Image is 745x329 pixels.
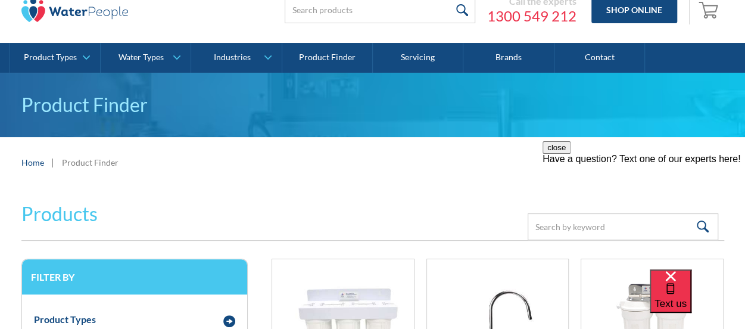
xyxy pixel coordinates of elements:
iframe: podium webchat widget prompt [543,141,745,284]
a: Industries [191,43,281,73]
a: Product Types [10,43,100,73]
a: Water Types [101,43,191,73]
div: Product Finder [62,156,119,169]
div: Industries [213,52,250,63]
iframe: podium webchat widget bubble [650,269,745,329]
div: Water Types [119,52,164,63]
a: Home [21,156,44,169]
a: 1300 549 212 [487,7,576,25]
div: Product Types [24,52,77,63]
a: Product Finder [282,43,373,73]
input: Search by keyword [528,213,718,240]
div: | [50,155,56,169]
h3: Filter by [31,271,238,283]
h1: Product Finder [21,91,724,119]
h2: Products [21,200,98,228]
a: Contact [554,43,645,73]
a: Brands [463,43,554,73]
div: Product Types [34,312,96,327]
a: Servicing [373,43,463,73]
